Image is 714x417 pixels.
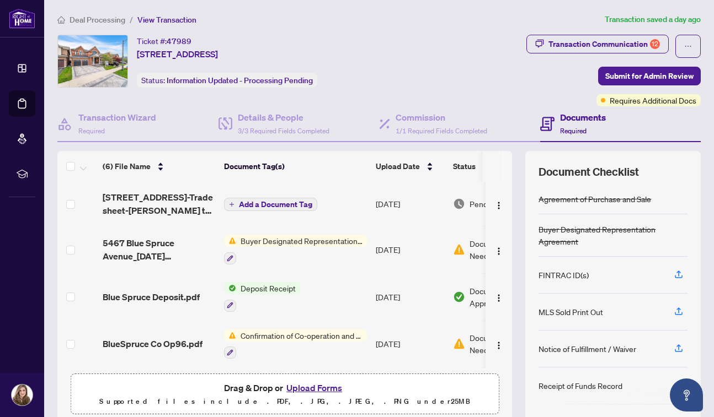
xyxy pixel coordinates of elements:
img: Status Icon [224,329,236,342]
img: Logo [494,341,503,350]
h4: Documents [560,111,606,124]
button: Logo [490,241,508,258]
img: Status Icon [224,282,236,294]
div: Status: [137,73,317,88]
span: Requires Additional Docs [610,94,696,106]
h4: Details & People [238,111,329,124]
th: Document Tag(s) [220,151,371,182]
span: Blue Spruce Deposit.pdf [103,290,200,304]
span: ellipsis [684,42,692,50]
span: Submit for Admin Review [605,67,694,85]
span: Drag & Drop or [224,381,345,395]
span: BlueSpruce Co Op96.pdf [103,337,203,350]
div: Agreement of Purchase and Sale [539,193,651,205]
img: Logo [494,247,503,256]
div: FINTRAC ID(s) [539,269,589,281]
img: Document Status [453,291,465,303]
span: (6) File Name [103,160,151,172]
h4: Transaction Wizard [78,111,156,124]
th: Status [449,151,542,182]
td: [DATE] [371,367,449,415]
div: MLS Sold Print Out [539,306,603,318]
span: Drag & Drop orUpload FormsSupported files include .PDF, .JPG, .JPEG, .PNG under25MB [71,374,498,415]
span: Deposit Receipt [236,282,300,294]
span: [STREET_ADDRESS] [137,47,218,61]
div: Transaction Communication [548,35,660,53]
div: Receipt of Funds Record [539,380,622,392]
button: Logo [490,195,508,213]
div: Notice of Fulfillment / Waiver [539,343,636,355]
span: Deal Processing [70,15,125,25]
span: View Transaction [137,15,196,25]
span: Add a Document Tag [239,201,312,208]
th: Upload Date [371,151,449,182]
button: Status IconDeposit Receipt [224,282,300,312]
span: Required [560,127,587,135]
img: Document Status [453,338,465,350]
span: 1/1 Required Fields Completed [396,127,487,135]
div: 12 [650,39,660,49]
img: Profile Icon [12,384,33,405]
span: [STREET_ADDRESS]-Trade sheet-[PERSON_NAME] to review.pdf [103,191,215,217]
button: Add a Document Tag [224,198,317,211]
div: Buyer Designated Representation Agreement [539,223,688,247]
div: Ticket #: [137,35,191,47]
button: Submit for Admin Review [598,67,701,85]
img: Logo [494,294,503,302]
button: Transaction Communication12 [526,35,669,53]
span: Information Updated - Processing Pending [167,75,313,85]
img: Document Status [453,198,465,210]
span: 5467 Blue Spruce Avenue_[DATE] 07_34_28.pdf [103,236,215,263]
span: plus [229,202,235,207]
span: Document Needs Work [470,237,527,262]
button: Status IconConfirmation of Co-operation and Representation—Buyer/Seller [224,329,367,359]
td: [DATE] [371,226,449,273]
td: [DATE] [371,273,449,321]
span: home [57,16,65,24]
span: Pending Review [470,198,525,210]
span: 47989 [167,36,191,46]
button: Add a Document Tag [224,197,317,212]
h4: Commission [396,111,487,124]
p: Supported files include .PDF, .JPG, .JPEG, .PNG under 25 MB [78,395,492,408]
th: (6) File Name [98,151,220,182]
span: Document Approved [470,285,538,309]
span: Status [453,160,476,172]
button: Logo [490,335,508,353]
img: IMG-W12299015_1.jpg [58,35,127,87]
img: logo [9,8,35,29]
span: 3/3 Required Fields Completed [238,127,329,135]
button: Logo [490,288,508,306]
span: Buyer Designated Representation Agreement [236,235,367,247]
span: Confirmation of Co-operation and Representation—Buyer/Seller [236,329,367,342]
img: Logo [494,201,503,210]
span: Document Needs Work [470,332,527,356]
article: Transaction saved a day ago [605,13,701,26]
img: Document Status [453,243,465,256]
td: [DATE] [371,182,449,226]
button: Open asap [670,378,703,411]
span: Upload Date [376,160,420,172]
span: Document Checklist [539,164,639,180]
button: Status IconBuyer Designated Representation Agreement [224,235,367,264]
li: / [130,13,133,26]
img: Status Icon [224,235,236,247]
button: Upload Forms [283,381,345,395]
span: Required [78,127,105,135]
td: [DATE] [371,321,449,368]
